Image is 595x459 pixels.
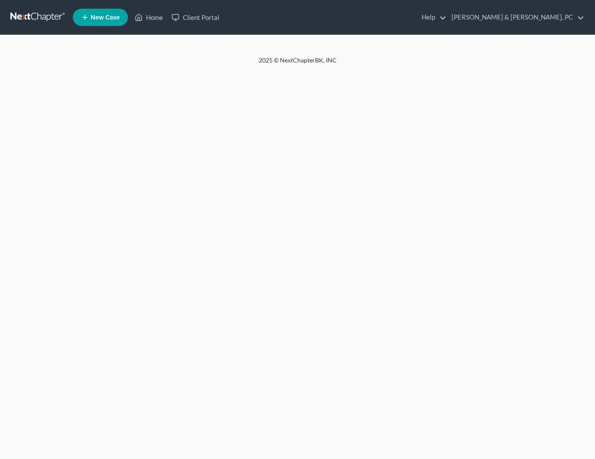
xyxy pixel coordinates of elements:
[447,10,584,25] a: [PERSON_NAME] & [PERSON_NAME], PC
[51,56,545,72] div: 2025 © NextChapterBK, INC
[130,10,167,25] a: Home
[417,10,446,25] a: Help
[73,9,128,26] new-legal-case-button: New Case
[167,10,224,25] a: Client Portal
